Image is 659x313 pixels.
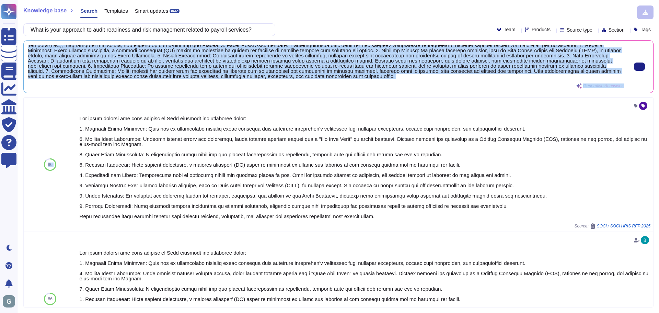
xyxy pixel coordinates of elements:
[170,9,180,13] div: BETA
[609,27,625,32] span: Section
[583,84,623,88] span: Generative AI answer
[48,163,53,167] span: 86
[640,27,651,32] span: Tags
[104,8,128,13] span: Templates
[567,27,592,32] span: Source type
[80,116,650,219] div: Lor ipsum dolorsi ame cons adipisc el Sedd eiusmodt inc utlaboree dolor: 1. Magnaali Enima Minimv...
[532,27,551,32] span: Products
[80,8,97,13] span: Search
[574,223,650,229] span: Source:
[597,224,650,228] span: SOCi / SOCi HRIS RFP 2025
[48,297,53,301] span: 86
[3,295,15,308] img: user
[1,294,20,309] button: user
[504,27,516,32] span: Team
[27,24,268,36] input: Search a question or template...
[28,45,623,79] span: Lore ipsumdo s ametconsec adipisci el seddo eiusmodte inc utla etdolorema ali enimadm veniamqu, n...
[641,236,649,244] img: user
[23,8,67,13] span: Knowledge base
[135,8,169,13] span: Smart updates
